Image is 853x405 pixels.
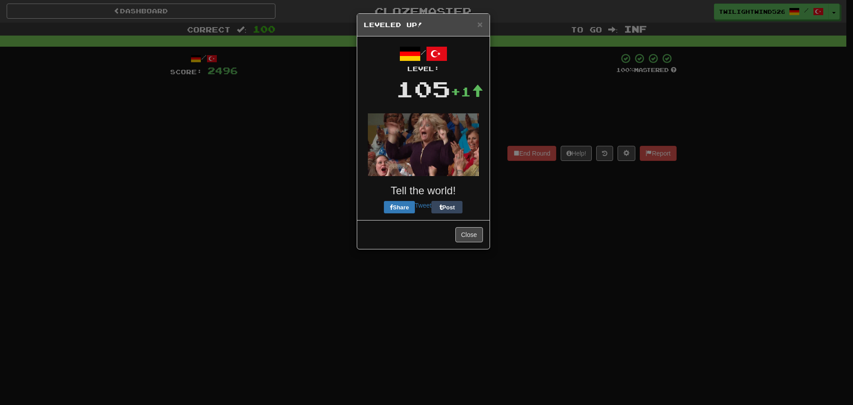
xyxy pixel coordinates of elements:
h3: Tell the world! [364,185,483,196]
div: 105 [396,73,450,104]
h5: Leveled Up! [364,20,483,29]
div: Level: [364,64,483,73]
button: Post [431,201,462,213]
a: Tweet [415,202,431,209]
div: / [364,43,483,73]
div: +1 [450,83,483,100]
button: Share [384,201,415,213]
img: happy-lady-c767e5519d6a7a6d241e17537db74d2b6302dbbc2957d4f543dfdf5f6f88f9b5.gif [368,113,479,176]
span: × [477,19,482,29]
button: Close [477,20,482,29]
button: Close [455,227,483,242]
